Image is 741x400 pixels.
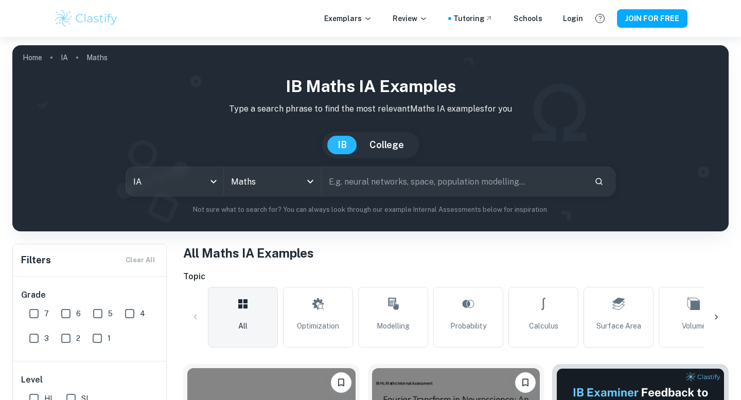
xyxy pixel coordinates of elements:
[21,289,159,301] h6: Grade
[183,244,729,262] h1: All Maths IA Examples
[324,13,372,24] p: Exemplars
[183,270,729,283] h6: Topic
[359,136,414,154] button: College
[453,13,493,24] a: Tutoring
[54,8,119,29] img: Clastify logo
[108,308,113,319] span: 5
[44,308,49,319] span: 7
[238,320,248,332] span: All
[303,174,317,189] button: Open
[76,308,81,319] span: 6
[23,50,42,65] a: Home
[44,333,49,344] span: 3
[596,320,641,332] span: Surface Area
[377,320,410,332] span: Modelling
[12,45,729,231] img: profile cover
[140,308,145,319] span: 4
[21,74,720,99] h1: IB Maths IA examples
[514,13,542,24] a: Schools
[21,253,51,267] h6: Filters
[76,333,80,344] span: 2
[297,320,339,332] span: Optimization
[327,136,357,154] button: IB
[682,320,706,332] span: Volume
[322,167,586,196] input: E.g. neural networks, space, population modelling...
[126,167,223,196] div: IA
[563,13,583,24] a: Login
[591,10,609,27] button: Help and Feedback
[21,103,720,115] p: Type a search phrase to find the most relevant Maths IA examples for you
[529,320,558,332] span: Calculus
[108,333,111,344] span: 1
[590,173,608,190] button: Search
[61,50,68,65] a: IA
[86,52,108,63] p: Maths
[393,13,428,24] p: Review
[21,374,159,386] h6: Level
[331,372,351,393] button: Please log in to bookmark exemplars
[617,9,687,28] button: JOIN FOR FREE
[515,372,536,393] button: Please log in to bookmark exemplars
[21,205,720,215] p: Not sure what to search for? You can always look through our example Internal Assessments below f...
[450,320,486,332] span: Probability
